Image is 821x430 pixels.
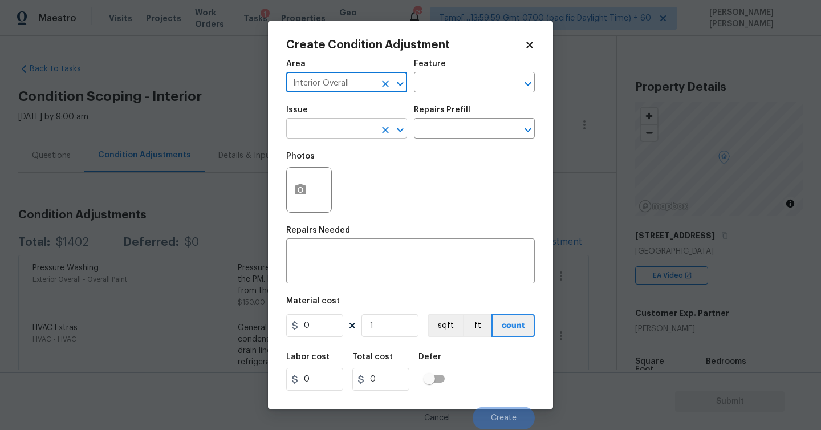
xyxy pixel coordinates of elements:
[520,122,536,138] button: Open
[520,76,536,92] button: Open
[491,414,517,423] span: Create
[286,39,525,51] h2: Create Condition Adjustment
[428,314,463,337] button: sqft
[286,152,315,160] h5: Photos
[286,226,350,234] h5: Repairs Needed
[352,353,393,361] h5: Total cost
[414,106,470,114] h5: Repairs Prefill
[418,353,441,361] h5: Defer
[392,76,408,92] button: Open
[286,60,306,68] h5: Area
[286,297,340,305] h5: Material cost
[392,122,408,138] button: Open
[473,407,535,429] button: Create
[286,106,308,114] h5: Issue
[463,314,491,337] button: ft
[424,414,450,423] span: Cancel
[377,76,393,92] button: Clear
[286,353,330,361] h5: Labor cost
[406,407,468,429] button: Cancel
[491,314,535,337] button: count
[377,122,393,138] button: Clear
[414,60,446,68] h5: Feature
